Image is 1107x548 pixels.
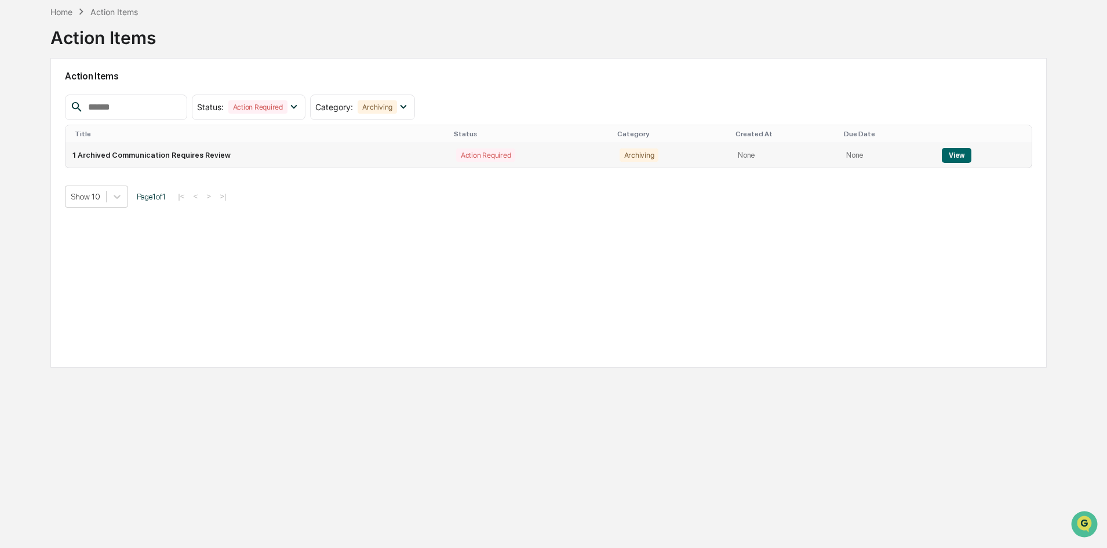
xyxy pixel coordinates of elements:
div: Title [75,130,445,138]
button: |< [174,191,188,201]
div: Home [50,7,72,17]
div: Due Date [844,130,930,138]
p: How can we help? [12,24,211,43]
button: > [203,191,214,201]
a: 🖐️Preclearance [7,141,79,162]
div: Action Required [456,148,515,162]
span: Data Lookup [23,168,73,180]
div: Status [454,130,608,138]
div: Action Items [90,7,138,17]
div: We're available if you need us! [39,100,147,110]
img: 1746055101610-c473b297-6a78-478c-a979-82029cc54cd1 [12,89,32,110]
a: View [942,151,971,159]
div: 🔎 [12,169,21,179]
div: Archiving [620,148,659,162]
iframe: Open customer support [1070,510,1101,541]
div: Archiving [358,100,397,114]
td: None [839,143,935,168]
div: Action Items [50,18,156,48]
span: Category : [315,102,353,112]
td: None [731,143,839,168]
span: Preclearance [23,146,75,158]
button: < [190,191,202,201]
div: 🖐️ [12,147,21,157]
div: Created At [735,130,835,138]
a: 🔎Data Lookup [7,164,78,184]
h2: Action Items [65,71,1032,82]
div: 🗄️ [84,147,93,157]
td: 1 Archived Communication Requires Review [65,143,449,168]
div: Action Required [228,100,287,114]
a: 🗄️Attestations [79,141,148,162]
span: Pylon [115,197,140,205]
span: Status : [197,102,224,112]
span: Attestations [96,146,144,158]
button: View [942,148,971,163]
div: Category [617,130,727,138]
div: Start new chat [39,89,190,100]
button: >| [216,191,230,201]
span: Page 1 of 1 [137,192,166,201]
a: Powered byPylon [82,196,140,205]
button: Start new chat [197,92,211,106]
